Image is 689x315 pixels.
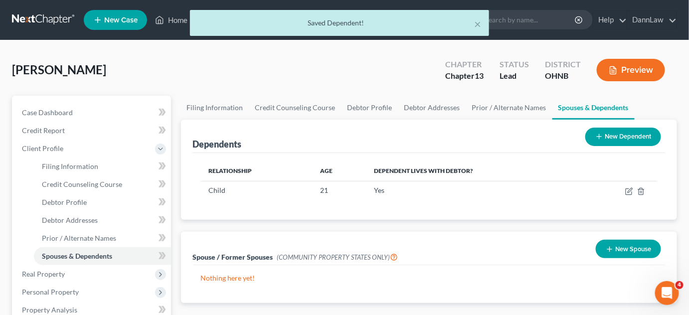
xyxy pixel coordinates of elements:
[545,70,581,82] div: OHNB
[676,281,684,289] span: 4
[22,270,65,278] span: Real Property
[14,104,171,122] a: Case Dashboard
[42,198,87,206] span: Debtor Profile
[193,138,242,150] div: Dependents
[201,273,658,283] p: Nothing here yet!
[313,161,366,181] th: Age
[366,181,582,200] td: Yes
[552,96,635,120] a: Spouses & Dependents
[34,175,171,193] a: Credit Counseling Course
[545,59,581,70] div: District
[366,161,582,181] th: Dependent lives with debtor?
[34,157,171,175] a: Filing Information
[42,162,98,170] span: Filing Information
[474,18,481,30] button: ×
[500,59,529,70] div: Status
[655,281,679,305] iframe: Intercom live chat
[22,306,77,314] span: Property Analysis
[42,180,122,188] span: Credit Counseling Course
[466,96,552,120] a: Prior / Alternate Names
[22,126,65,135] span: Credit Report
[193,253,273,261] span: Spouse / Former Spouses
[277,253,398,261] span: (COMMUNITY PROPERTY STATES ONLY)
[500,70,529,82] div: Lead
[201,181,313,200] td: Child
[22,144,63,153] span: Client Profile
[22,108,73,117] span: Case Dashboard
[585,128,661,146] button: New Dependent
[22,288,79,296] span: Personal Property
[596,240,661,258] button: New Spouse
[34,211,171,229] a: Debtor Addresses
[42,234,116,242] span: Prior / Alternate Names
[201,161,313,181] th: Relationship
[475,71,484,80] span: 13
[445,59,484,70] div: Chapter
[249,96,342,120] a: Credit Counseling Course
[34,229,171,247] a: Prior / Alternate Names
[398,96,466,120] a: Debtor Addresses
[42,252,112,260] span: Spouses & Dependents
[181,96,249,120] a: Filing Information
[34,193,171,211] a: Debtor Profile
[445,70,484,82] div: Chapter
[12,62,106,77] span: [PERSON_NAME]
[42,216,98,224] span: Debtor Addresses
[597,59,665,81] button: Preview
[342,96,398,120] a: Debtor Profile
[14,122,171,140] a: Credit Report
[313,181,366,200] td: 21
[198,18,481,28] div: Saved Dependent!
[34,247,171,265] a: Spouses & Dependents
